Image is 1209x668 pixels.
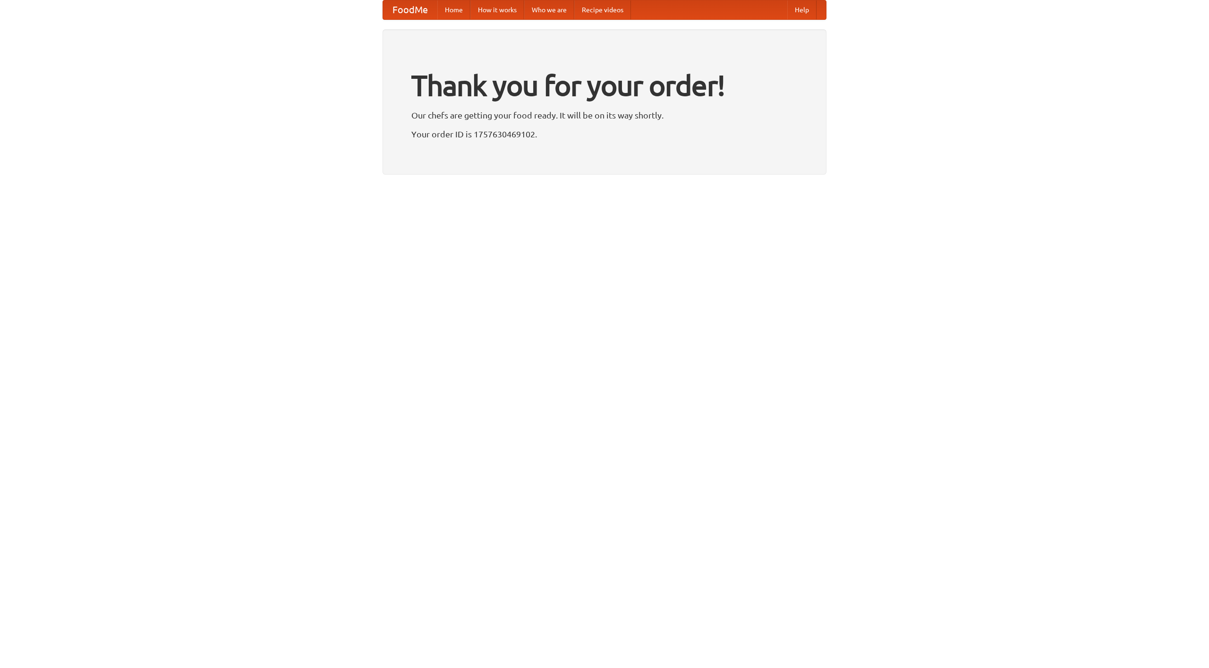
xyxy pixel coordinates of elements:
a: FoodMe [383,0,437,19]
a: How it works [470,0,524,19]
a: Home [437,0,470,19]
p: Our chefs are getting your food ready. It will be on its way shortly. [411,108,798,122]
h1: Thank you for your order! [411,63,798,108]
a: Recipe videos [574,0,631,19]
p: Your order ID is 1757630469102. [411,127,798,141]
a: Who we are [524,0,574,19]
a: Help [787,0,817,19]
